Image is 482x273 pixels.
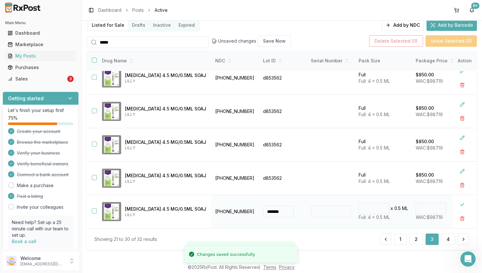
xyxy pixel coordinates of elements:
[8,94,44,102] h3: Getting started
[359,78,390,84] span: Full: 4 x 0.5 ML
[20,255,65,262] p: Welcome
[416,178,443,184] span: WAC: $987.19
[5,27,76,39] a: Dashboard
[3,39,79,50] button: Marketplace
[456,213,468,224] button: Delete
[94,236,157,242] div: Showing 21 to 30 of 32 results
[102,169,121,188] img: Trulicity 4.5 MG/0.5ML SOAJ
[355,128,412,162] td: Full
[12,239,36,244] a: Book a call
[5,50,76,62] a: My Posts
[125,212,206,217] p: LILLY
[6,256,17,266] img: User avatar
[258,35,291,47] button: Save Now
[259,162,307,195] td: d853562
[416,172,434,178] p: $850.00
[125,206,206,212] p: [MEDICAL_DATA] 4.5 MG/0.5ML SOAJ
[88,20,128,30] button: Listed for Sale
[17,193,43,199] span: Post a listing
[125,112,206,117] p: LILLY
[211,61,259,95] td: [PHONE_NUMBER]
[125,72,206,79] p: [MEDICAL_DATA] 4.5 MG/0.5ML SOAJ
[359,178,390,184] span: Full: 4 x 0.5 ML
[5,62,76,73] a: Purchases
[456,132,468,143] button: Edit
[456,79,468,91] button: Delete
[3,62,79,73] button: Purchases
[359,145,390,150] span: Full: 4 x 0.5 ML
[355,162,412,195] td: Full
[394,234,407,245] button: 1
[125,106,206,112] p: [MEDICAL_DATA] 4.5 MG/0.5ML SOAJ
[17,204,63,210] a: Invite your colleagues
[98,7,121,13] a: Dashboard
[211,195,259,228] td: [PHONE_NUMBER]
[441,234,455,245] button: 4
[456,179,468,191] button: Delete
[311,58,351,64] div: Serial Number
[391,205,393,212] p: x
[125,139,206,145] p: [MEDICAL_DATA] 4.5 MG/0.5ML SOAJ
[456,165,468,177] button: Edit
[17,128,60,135] span: Create your account
[5,20,76,25] h2: Main Menu
[17,171,69,178] span: Connect a bank account
[17,161,68,167] span: Verify beneficial owners
[8,107,73,114] p: Let's finish your setup first!
[125,179,206,184] p: LILLY
[394,205,401,212] p: 0.5
[5,39,76,50] a: Marketplace
[456,113,468,124] button: Delete
[125,79,206,84] p: LILLY
[8,30,74,36] div: Dashboard
[263,58,303,64] div: Lot ID
[416,138,434,145] p: $850.00
[149,20,175,30] button: Inactive
[426,234,439,245] button: 3
[279,264,295,270] a: Privacy
[416,112,443,117] span: WAC: $987.19
[132,7,144,13] a: Posts
[402,205,408,212] p: ML
[17,182,54,189] a: Make a purchase
[416,72,434,78] p: $850.00
[67,76,74,82] div: 3
[359,214,390,220] span: Full: 4 x 0.5 ML
[259,95,307,128] td: d853562
[359,112,390,117] span: Full: 4 x 0.5 ML
[409,234,423,245] button: 2
[355,95,412,128] td: Full
[5,73,76,85] a: Sales3
[263,264,276,270] a: Terms
[456,199,468,210] button: Close
[155,7,168,13] span: Active
[8,115,18,121] span: 75 %
[98,7,168,13] nav: breadcrumb
[17,150,60,156] span: Verify your business
[259,128,307,162] td: d853562
[211,162,259,195] td: [PHONE_NUMBER]
[8,64,74,71] div: Purchases
[3,28,79,38] button: Dashboard
[416,58,456,64] div: Package Price
[8,41,74,48] div: Marketplace
[102,68,121,87] img: Trulicity 4.5 MG/0.5ML SOAJ
[3,74,79,84] button: Sales3
[8,53,74,59] div: My Posts
[8,76,66,82] div: Sales
[102,135,121,154] img: Trulicity 4.5 MG/0.5ML SOAJ
[212,35,291,47] div: Unsaved changes
[416,105,434,111] p: $850.00
[416,214,443,220] span: WAC: $987.19
[102,102,121,121] img: Trulicity 4.5 MG/0.5ML SOAJ
[259,61,307,95] td: d853562
[416,145,443,150] span: WAC: $987.19
[456,99,468,110] button: Edit
[3,3,43,13] img: RxPost Logo
[12,219,69,238] p: Need help? Set up a 25 minute call with our team to set up.
[20,262,65,267] p: [EMAIL_ADDRESS][DOMAIN_NAME]
[471,3,479,9] div: 9+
